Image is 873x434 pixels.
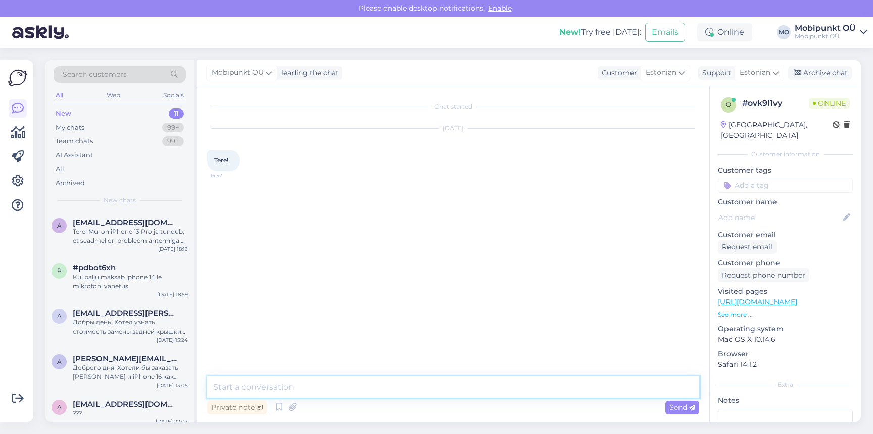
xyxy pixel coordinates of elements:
div: Добры день! Хотел узнать стоимость замены задней крышки на IPhone 15 Pro (разбита вся крышка вклю... [73,318,188,336]
div: Customer [598,68,637,78]
span: a [57,312,62,320]
div: Mobipunkt OÜ [795,32,856,40]
span: a.popova@blak-it.com [73,354,178,363]
div: ??? [73,409,188,418]
span: akuznetsova347@gmail.com [73,218,178,227]
span: Estonian [740,67,770,78]
p: Customer email [718,230,853,240]
p: Visited pages [718,286,853,297]
div: Extra [718,380,853,389]
div: MO [777,25,791,39]
img: Askly Logo [8,68,27,87]
div: Archived [56,178,85,188]
b: New! [559,27,581,37]
div: [DATE] 15:24 [157,336,188,344]
span: Online [809,98,850,109]
div: 99+ [162,123,184,133]
div: [DATE] 18:13 [158,245,188,253]
div: Archive chat [788,66,852,80]
div: Try free [DATE]: [559,26,641,38]
span: andreimaleva@gmail.com [73,400,178,409]
p: Notes [718,395,853,406]
span: Send [669,403,695,412]
div: Tere! Mul on iPhone 13 Pro ja tundub, et seadmel on probleem antenniga — mobiilne internet ei töö... [73,227,188,245]
span: p [57,267,62,275]
div: Chat started [207,102,699,112]
div: New [56,108,71,119]
div: Online [697,23,752,41]
div: Request email [718,240,777,254]
span: a [57,222,62,229]
span: 15:52 [210,172,248,179]
span: Enable [485,4,515,13]
span: New chats [104,196,136,205]
div: Socials [161,89,186,102]
div: Request phone number [718,268,809,282]
div: [DATE] 18:59 [157,291,188,298]
p: Customer name [718,197,853,207]
div: Customer information [718,150,853,159]
div: [DATE] [207,124,699,133]
span: Mobipunkt OÜ [212,67,264,78]
span: Tere! [214,156,228,164]
span: Search customers [63,69,127,80]
div: # ovk9l1vy [742,97,809,110]
p: Operating system [718,323,853,334]
a: Mobipunkt OÜMobipunkt OÜ [795,24,867,40]
div: My chats [56,123,84,133]
p: See more ... [718,310,853,319]
span: #pdbot6xh [73,263,116,273]
span: a [57,403,62,411]
p: Customer phone [718,258,853,268]
p: Safari 14.1.2 [718,359,853,370]
button: Emails [645,23,685,42]
div: [DATE] 13:05 [157,382,188,389]
span: alexei.katsman@gmail.com [73,309,178,318]
span: a [57,358,62,365]
div: 11 [169,108,184,119]
span: Estonian [646,67,676,78]
div: Private note [207,401,267,414]
div: Team chats [56,136,93,146]
input: Add name [718,212,841,223]
div: [GEOGRAPHIC_DATA], [GEOGRAPHIC_DATA] [721,120,833,141]
div: Доброго дня! Хотели бы заказать [PERSON_NAME] и iPhone 16 как юридическое лицо, куда можно обрати... [73,363,188,382]
div: Web [105,89,122,102]
div: All [54,89,65,102]
div: All [56,164,64,174]
div: AI Assistant [56,150,93,160]
div: Support [698,68,731,78]
span: o [726,101,731,108]
div: 99+ [162,136,184,146]
input: Add a tag [718,178,853,193]
div: Kui palju maksab iphone 14 le mikrofoni vahetus [73,273,188,291]
p: Mac OS X 10.14.6 [718,334,853,345]
p: Browser [718,349,853,359]
a: [URL][DOMAIN_NAME] [718,297,797,306]
div: [DATE] 22:02 [156,418,188,425]
div: Mobipunkt OÜ [795,24,856,32]
div: leading the chat [277,68,339,78]
p: Customer tags [718,165,853,176]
